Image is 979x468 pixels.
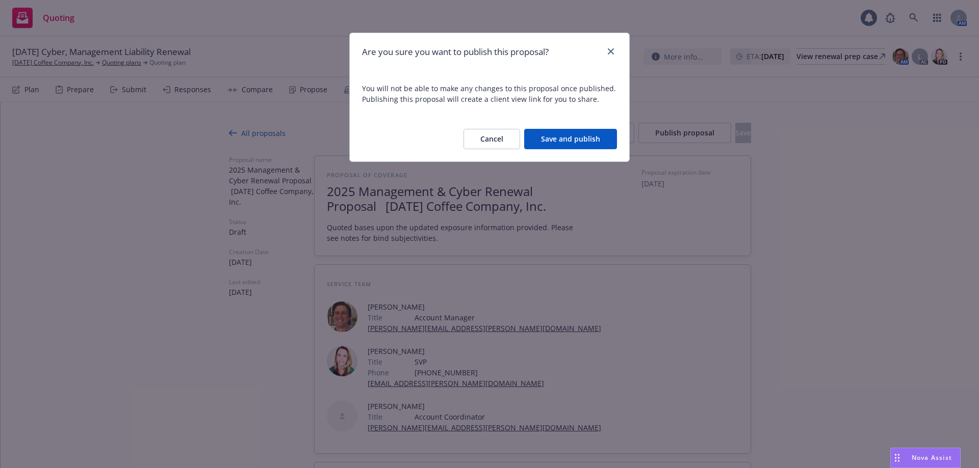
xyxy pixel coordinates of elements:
div: Drag to move [891,448,904,467]
button: Save and publish [524,129,617,149]
button: Cancel [463,129,520,149]
a: close [605,45,617,58]
button: Nova Assist [890,448,961,468]
span: Nova Assist [912,453,952,462]
span: You will not be able to make any changes to this proposal once published. Publishing this proposa... [362,83,617,104]
h1: Are you sure you want to publish this proposal? [362,45,549,59]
